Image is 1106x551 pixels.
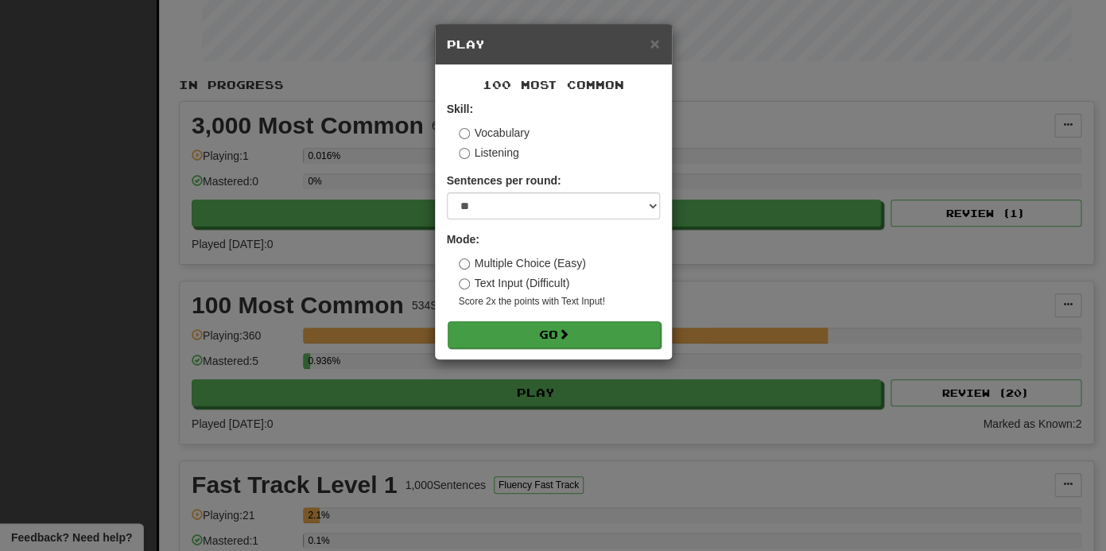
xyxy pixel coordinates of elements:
label: Sentences per round: [447,173,561,188]
span: 100 Most Common [483,78,624,91]
strong: Skill: [447,103,473,115]
input: Vocabulary [459,128,470,139]
label: Text Input (Difficult) [459,275,570,291]
button: Close [650,35,659,52]
h5: Play [447,37,660,52]
button: Go [448,321,661,348]
small: Score 2x the points with Text Input ! [459,295,660,308]
input: Text Input (Difficult) [459,278,470,289]
label: Vocabulary [459,125,530,141]
strong: Mode: [447,233,479,246]
label: Multiple Choice (Easy) [459,255,586,271]
label: Listening [459,145,519,161]
input: Multiple Choice (Easy) [459,258,470,270]
span: × [650,34,659,52]
input: Listening [459,148,470,159]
